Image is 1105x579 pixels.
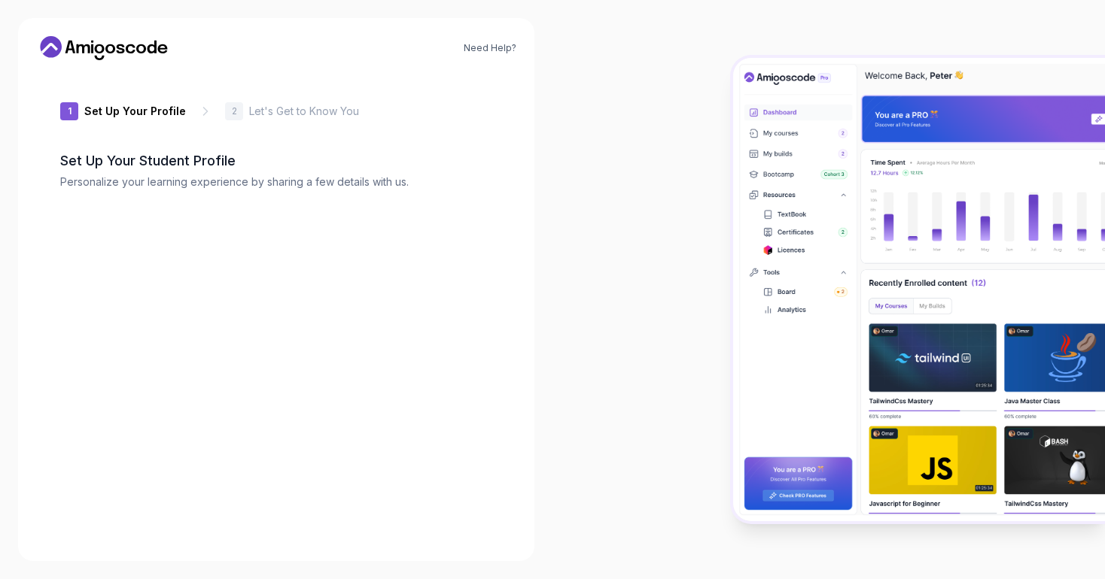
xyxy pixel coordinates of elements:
p: 2 [232,107,237,116]
img: Amigoscode Dashboard [733,58,1105,521]
p: Set Up Your Profile [84,104,186,119]
p: Personalize your learning experience by sharing a few details with us. [60,174,492,189]
h2: Set Up Your Student Profile [60,150,492,171]
a: Home link [36,36,172,60]
p: Let's Get to Know You [249,104,359,119]
a: Need Help? [464,42,516,54]
p: 1 [68,107,72,116]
